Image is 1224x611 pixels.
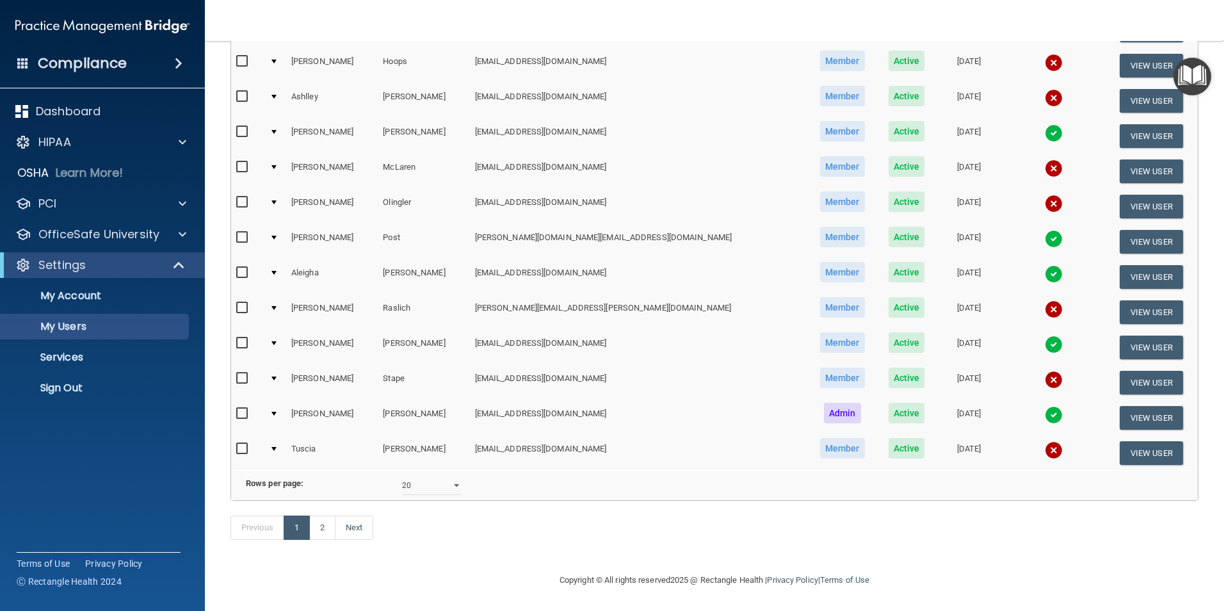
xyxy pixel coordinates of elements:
[286,259,378,295] td: Aleigha
[470,400,808,436] td: [EMAIL_ADDRESS][DOMAIN_NAME]
[1045,124,1063,142] img: tick.e7d51cea.svg
[1120,336,1183,359] button: View User
[1045,230,1063,248] img: tick.e7d51cea.svg
[889,332,925,353] span: Active
[15,13,189,39] img: PMB logo
[767,575,817,585] a: Privacy Policy
[936,83,1003,118] td: [DATE]
[1045,441,1063,459] img: cross.ca9f0e7f.svg
[8,289,183,302] p: My Account
[936,400,1003,436] td: [DATE]
[85,557,143,570] a: Privacy Policy
[1120,54,1183,77] button: View User
[936,436,1003,470] td: [DATE]
[470,189,808,224] td: [EMAIL_ADDRESS][DOMAIN_NAME]
[378,365,469,400] td: Stape
[15,104,186,119] a: Dashboard
[470,224,808,259] td: [PERSON_NAME][DOMAIN_NAME][EMAIL_ADDRESS][DOMAIN_NAME]
[889,121,925,142] span: Active
[246,478,303,488] b: Rows per page:
[889,51,925,71] span: Active
[284,516,310,540] a: 1
[286,365,378,400] td: [PERSON_NAME]
[481,560,948,601] div: Copyright © All rights reserved 2025 @ Rectangle Health | |
[936,189,1003,224] td: [DATE]
[1045,265,1063,283] img: tick.e7d51cea.svg
[378,154,469,189] td: McLaren
[889,368,925,388] span: Active
[889,438,925,459] span: Active
[38,134,71,150] p: HIPAA
[1120,441,1183,465] button: View User
[820,368,865,388] span: Member
[1045,406,1063,424] img: tick.e7d51cea.svg
[470,436,808,470] td: [EMAIL_ADDRESS][DOMAIN_NAME]
[820,438,865,459] span: Member
[820,297,865,318] span: Member
[15,196,186,211] a: PCI
[286,295,378,330] td: [PERSON_NAME]
[1045,336,1063,354] img: tick.e7d51cea.svg
[15,134,186,150] a: HIPAA
[1120,124,1183,148] button: View User
[889,262,925,282] span: Active
[378,330,469,365] td: [PERSON_NAME]
[309,516,335,540] a: 2
[820,332,865,353] span: Member
[378,189,469,224] td: Olingler
[936,154,1003,189] td: [DATE]
[889,297,925,318] span: Active
[286,400,378,436] td: [PERSON_NAME]
[286,189,378,224] td: [PERSON_NAME]
[1045,54,1063,72] img: cross.ca9f0e7f.svg
[378,295,469,330] td: Raslich
[820,121,865,142] span: Member
[378,259,469,295] td: [PERSON_NAME]
[936,118,1003,154] td: [DATE]
[38,227,159,242] p: OfficeSafe University
[820,227,865,247] span: Member
[1120,230,1183,254] button: View User
[470,295,808,330] td: [PERSON_NAME][EMAIL_ADDRESS][PERSON_NAME][DOMAIN_NAME]
[286,48,378,83] td: [PERSON_NAME]
[820,86,865,106] span: Member
[889,227,925,247] span: Active
[936,224,1003,259] td: [DATE]
[286,118,378,154] td: [PERSON_NAME]
[8,351,183,364] p: Services
[1045,195,1063,213] img: cross.ca9f0e7f.svg
[38,257,86,273] p: Settings
[936,48,1003,83] td: [DATE]
[15,105,28,118] img: dashboard.aa5b2476.svg
[1045,89,1063,107] img: cross.ca9f0e7f.svg
[286,154,378,189] td: [PERSON_NAME]
[378,118,469,154] td: [PERSON_NAME]
[8,382,183,395] p: Sign Out
[1120,159,1183,183] button: View User
[378,224,469,259] td: Post
[820,262,865,282] span: Member
[286,330,378,365] td: [PERSON_NAME]
[17,575,122,588] span: Ⓒ Rectangle Health 2024
[1120,89,1183,113] button: View User
[889,156,925,177] span: Active
[17,557,70,570] a: Terms of Use
[889,403,925,423] span: Active
[335,516,373,540] a: Next
[820,191,865,212] span: Member
[15,257,186,273] a: Settings
[1045,300,1063,318] img: cross.ca9f0e7f.svg
[889,191,925,212] span: Active
[936,295,1003,330] td: [DATE]
[38,196,56,211] p: PCI
[378,436,469,470] td: [PERSON_NAME]
[15,227,186,242] a: OfficeSafe University
[470,48,808,83] td: [EMAIL_ADDRESS][DOMAIN_NAME]
[470,118,808,154] td: [EMAIL_ADDRESS][DOMAIN_NAME]
[820,575,869,585] a: Terms of Use
[1120,300,1183,324] button: View User
[1120,265,1183,289] button: View User
[56,165,124,181] p: Learn More!
[824,403,861,423] span: Admin
[936,365,1003,400] td: [DATE]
